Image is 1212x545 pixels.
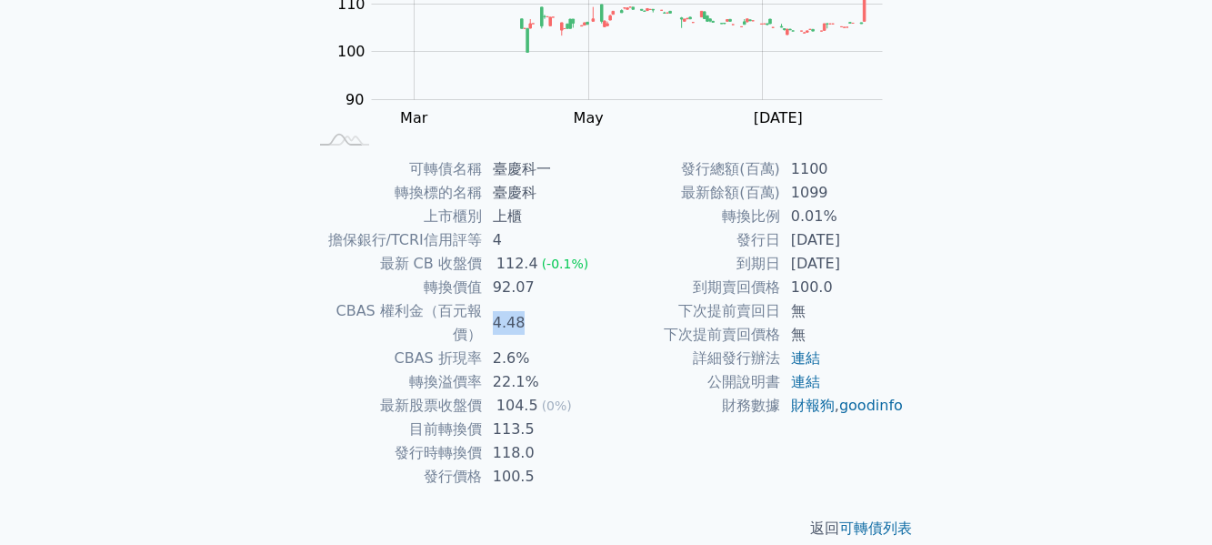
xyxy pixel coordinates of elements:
td: 公開說明書 [606,370,780,394]
td: [DATE] [780,252,905,276]
td: [DATE] [780,228,905,252]
td: 轉換比例 [606,205,780,228]
a: 財報狗 [791,397,835,414]
a: 可轉債列表 [839,520,912,537]
td: 1100 [780,157,905,181]
td: 100.5 [482,465,606,489]
td: 113.5 [482,418,606,441]
td: 無 [780,323,905,347]
td: 目前轉換價 [308,418,482,441]
td: 擔保銀行/TCRI信用評等 [308,228,482,252]
td: 轉換價值 [308,276,482,299]
td: 無 [780,299,905,323]
td: 2.6% [482,347,606,370]
td: 上櫃 [482,205,606,228]
td: 到期賣回價格 [606,276,780,299]
a: 連結 [791,349,820,367]
td: 4 [482,228,606,252]
td: CBAS 權利金（百元報價） [308,299,482,347]
td: 發行時轉換價 [308,441,482,465]
div: 112.4 [493,252,542,276]
td: 發行日 [606,228,780,252]
tspan: May [574,109,604,126]
td: 詳細發行辦法 [606,347,780,370]
td: 轉換標的名稱 [308,181,482,205]
td: 財務數據 [606,394,780,418]
td: 22.1% [482,370,606,394]
td: 4.48 [482,299,606,347]
td: 1099 [780,181,905,205]
span: (0%) [542,399,572,413]
td: 92.07 [482,276,606,299]
td: 上市櫃別 [308,205,482,228]
td: 118.0 [482,441,606,465]
p: 返回 [286,518,927,540]
td: 最新餘額(百萬) [606,181,780,205]
td: 臺慶科一 [482,157,606,181]
span: (-0.1%) [542,257,589,271]
a: goodinfo [839,397,903,414]
td: 最新股票收盤價 [308,394,482,418]
td: 可轉債名稱 [308,157,482,181]
tspan: Mar [400,109,428,126]
td: 100.0 [780,276,905,299]
td: 下次提前賣回價格 [606,323,780,347]
tspan: [DATE] [754,109,803,126]
tspan: 90 [346,91,364,108]
td: , [780,394,905,418]
td: 發行總額(百萬) [606,157,780,181]
td: 臺慶科 [482,181,606,205]
td: 0.01% [780,205,905,228]
div: 聊天小工具 [1121,458,1212,545]
td: 轉換溢價率 [308,370,482,394]
td: 最新 CB 收盤價 [308,252,482,276]
tspan: 100 [337,43,366,60]
a: 連結 [791,373,820,390]
td: 發行價格 [308,465,482,489]
div: 104.5 [493,394,542,418]
td: 下次提前賣回日 [606,299,780,323]
iframe: Chat Widget [1121,458,1212,545]
td: CBAS 折現率 [308,347,482,370]
td: 到期日 [606,252,780,276]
